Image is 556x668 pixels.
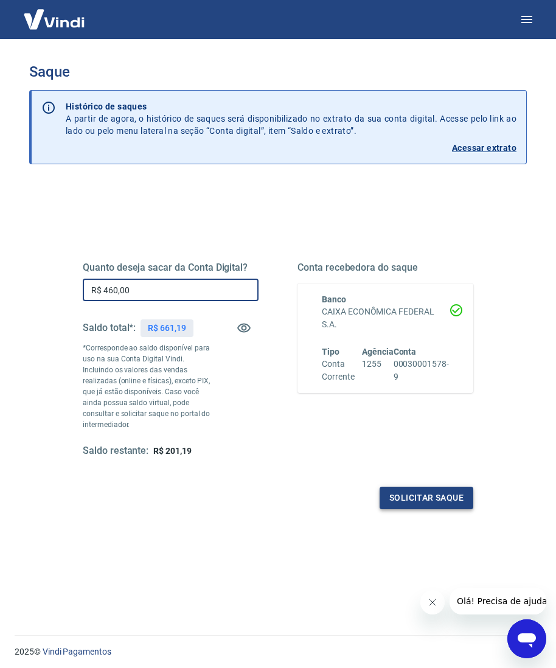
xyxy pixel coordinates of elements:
[394,347,417,357] span: Conta
[83,262,259,274] h5: Quanto deseja sacar da Conta Digital?
[380,487,473,509] button: Solicitar saque
[15,645,541,658] p: 2025 ©
[83,445,148,458] h5: Saldo restante:
[362,358,394,371] h6: 1255
[362,347,394,357] span: Agência
[394,358,449,383] h6: 00030001578-9
[148,322,186,335] p: R$ 661,19
[322,358,362,383] h6: Conta Corrente
[15,1,94,38] img: Vindi
[322,305,449,331] h6: CAIXA ECONÔMICA FEDERAL S.A.
[322,294,346,304] span: Banco
[43,647,111,656] a: Vindi Pagamentos
[450,588,546,614] iframe: Mensagem da empresa
[452,142,516,154] p: Acessar extrato
[66,100,516,137] p: A partir de agora, o histórico de saques será disponibilizado no extrato da sua conta digital. Ac...
[83,343,215,430] p: *Corresponde ao saldo disponível para uso na sua Conta Digital Vindi. Incluindo os valores das ve...
[420,590,445,614] iframe: Fechar mensagem
[322,347,339,357] span: Tipo
[297,262,473,274] h5: Conta recebedora do saque
[507,619,546,658] iframe: Botão para abrir a janela de mensagens
[83,322,136,334] h5: Saldo total*:
[7,9,102,18] span: Olá! Precisa de ajuda?
[66,100,516,113] p: Histórico de saques
[29,63,527,80] h3: Saque
[66,142,516,154] a: Acessar extrato
[153,446,192,456] span: R$ 201,19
